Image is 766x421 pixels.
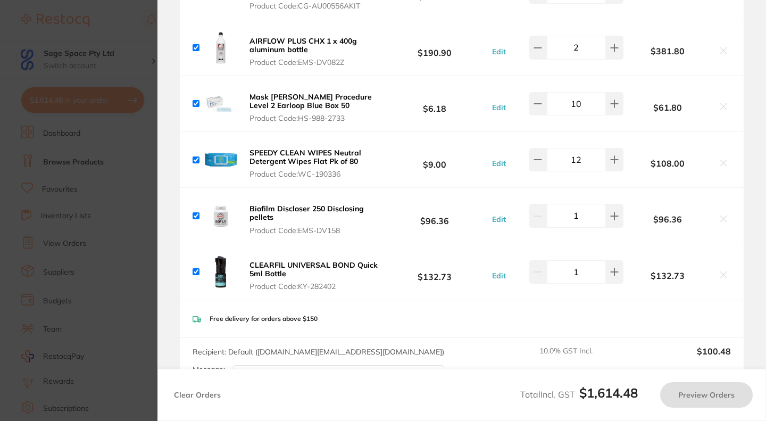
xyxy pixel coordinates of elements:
img: eTJ2YTY1dQ [204,87,238,121]
span: 10.0 % GST Incl. [539,346,631,370]
b: $6.18 [381,94,488,114]
b: $132.73 [381,262,488,282]
button: CLEARFIL UNIVERSAL BOND Quick 5ml Bottle Product Code:KY-282402 [246,260,381,291]
img: OTM1Mjd3Zg [204,143,238,177]
p: Free delivery for orders above $150 [210,315,318,323]
button: Clear Orders [171,382,224,408]
label: Message: [193,365,225,374]
span: Product Code: WC-190336 [249,170,378,178]
button: Edit [489,159,509,168]
output: $100.48 [639,346,731,370]
button: Edit [489,271,509,280]
span: Product Code: CG-AU00556AKIT [249,2,378,10]
button: Preview Orders [660,382,753,408]
button: Mask [PERSON_NAME] Procedure Level 2 Earloop Blue Box 50 Product Code:HS-988-2733 [246,92,381,123]
button: SPEEDY CLEAN WIPES Neutral Detergent Wipes Flat Pk of 80 Product Code:WC-190336 [246,148,381,179]
b: $190.90 [381,38,488,57]
b: Biofilm Discloser 250 Disclosing pellets [249,204,364,222]
img: OWJjZ2tvaw [204,31,238,65]
button: Edit [489,47,509,56]
b: CLEARFIL UNIVERSAL BOND Quick 5ml Bottle [249,260,378,278]
button: Biofilm Discloser 250 Disclosing pellets Product Code:EMS-DV158 [246,204,381,235]
span: Product Code: EMS-DV082Z [249,58,378,67]
img: MmowNW1weQ [204,199,238,233]
b: AIRFLOW PLUS CHX 1 x 400g aluminum bottle [249,36,357,54]
span: Recipient: Default ( [DOMAIN_NAME][EMAIL_ADDRESS][DOMAIN_NAME] ) [193,347,444,357]
button: Edit [489,214,509,224]
button: Edit [489,103,509,112]
b: SPEEDY CLEAN WIPES Neutral Detergent Wipes Flat Pk of 80 [249,148,361,166]
span: Product Code: KY-282402 [249,282,378,291]
b: $108.00 [623,159,712,168]
button: AIRFLOW PLUS CHX 1 x 400g aluminum bottle Product Code:EMS-DV082Z [246,36,381,67]
b: $381.80 [623,46,712,56]
span: Product Code: EMS-DV158 [249,226,378,235]
b: Mask [PERSON_NAME] Procedure Level 2 Earloop Blue Box 50 [249,92,372,110]
b: $96.36 [623,214,712,224]
b: $61.80 [623,103,712,112]
b: $96.36 [381,206,488,226]
b: $9.00 [381,150,488,170]
b: $1,614.48 [579,385,638,401]
b: $132.73 [623,271,712,280]
span: Total Incl. GST [520,389,638,400]
img: MHN6eTJmMA [204,255,238,289]
span: Product Code: HS-988-2733 [249,114,378,122]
